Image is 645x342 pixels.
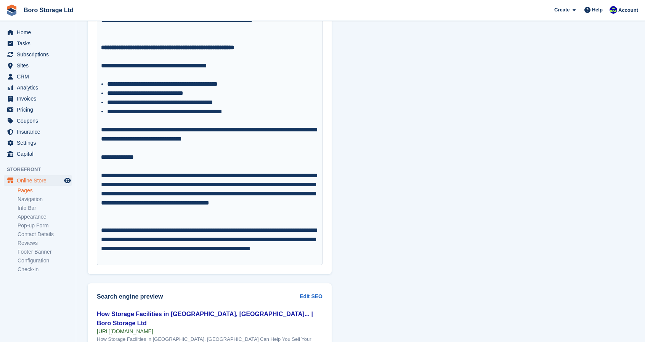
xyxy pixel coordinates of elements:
[17,60,63,71] span: Sites
[17,71,63,82] span: CRM
[18,187,72,194] a: Pages
[18,205,72,212] a: Info Bar
[17,126,63,137] span: Insurance
[18,196,72,203] a: Navigation
[17,137,63,148] span: Settings
[4,175,72,186] a: menu
[17,175,63,186] span: Online Store
[18,248,72,256] a: Footer Banner
[97,293,300,300] h2: Search engine preview
[18,213,72,221] a: Appearance
[4,27,72,38] a: menu
[18,266,72,273] a: Check-in
[592,6,603,14] span: Help
[4,149,72,159] a: menu
[554,6,570,14] span: Create
[7,166,76,173] span: Storefront
[4,137,72,148] a: menu
[4,82,72,93] a: menu
[17,82,63,93] span: Analytics
[6,5,18,16] img: stora-icon-8386f47178a22dfd0bd8f6a31ec36ba5ce8667c1dd55bd0f319d3a0aa187defe.svg
[4,104,72,115] a: menu
[97,310,322,328] div: How Storage Facilities in [GEOGRAPHIC_DATA], [GEOGRAPHIC_DATA]... | Boro Storage Ltd
[17,149,63,159] span: Capital
[17,27,63,38] span: Home
[18,240,72,247] a: Reviews
[4,71,72,82] a: menu
[17,93,63,104] span: Invoices
[4,93,72,104] a: menu
[21,4,77,16] a: Boro Storage Ltd
[18,257,72,264] a: Configuration
[63,176,72,185] a: Preview store
[4,60,72,71] a: menu
[4,38,72,49] a: menu
[618,6,638,14] span: Account
[4,126,72,137] a: menu
[18,231,72,238] a: Contact Details
[4,115,72,126] a: menu
[610,6,617,14] img: Tobie Hillier
[4,49,72,60] a: menu
[17,115,63,126] span: Coupons
[97,328,322,335] div: [URL][DOMAIN_NAME]
[17,49,63,60] span: Subscriptions
[17,38,63,49] span: Tasks
[17,104,63,115] span: Pricing
[300,292,322,300] a: Edit SEO
[18,222,72,229] a: Pop-up Form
